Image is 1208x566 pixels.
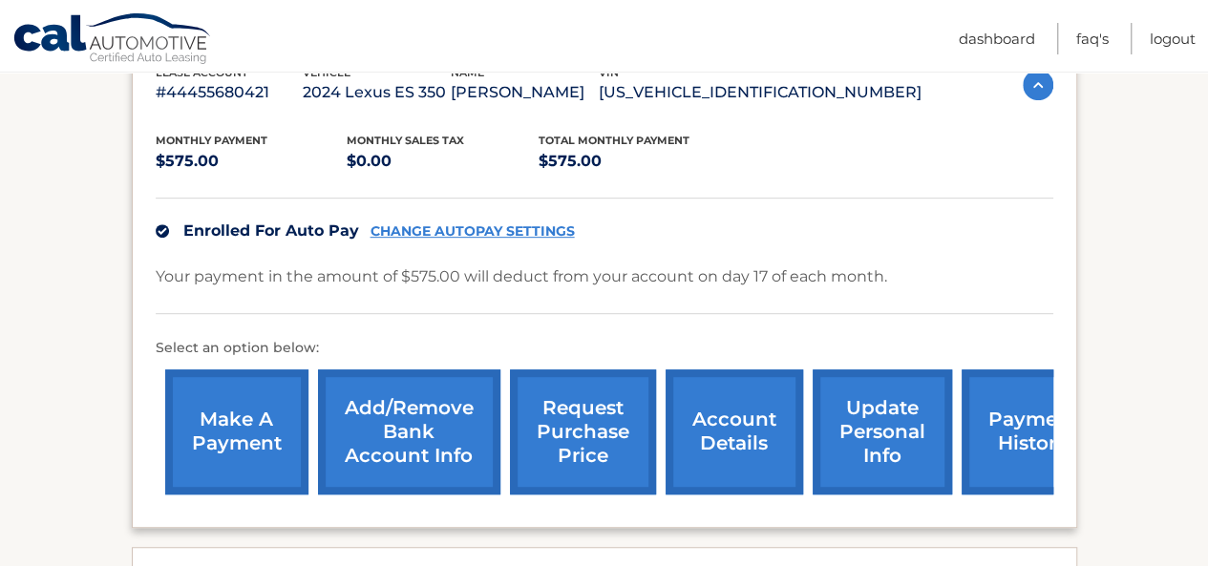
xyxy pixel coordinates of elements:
p: [US_VEHICLE_IDENTIFICATION_NUMBER] [599,79,922,106]
p: $575.00 [539,148,731,175]
p: #44455680421 [156,79,304,106]
a: CHANGE AUTOPAY SETTINGS [371,223,575,240]
a: payment history [962,369,1105,494]
a: Dashboard [959,23,1035,54]
span: Total Monthly Payment [539,134,689,147]
p: [PERSON_NAME] [451,79,599,106]
img: accordion-active.svg [1023,70,1053,100]
span: Monthly sales Tax [347,134,464,147]
p: 2024 Lexus ES 350 [303,79,451,106]
span: Monthly Payment [156,134,267,147]
p: Select an option below: [156,337,1053,360]
a: update personal info [813,369,952,494]
a: account details [666,369,803,494]
a: Add/Remove bank account info [318,369,500,494]
a: make a payment [165,369,308,494]
a: FAQ's [1076,23,1109,54]
a: Logout [1150,23,1196,54]
p: Your payment in the amount of $575.00 will deduct from your account on day 17 of each month. [156,263,887,290]
img: check.svg [156,224,169,238]
a: Cal Automotive [12,12,213,68]
a: request purchase price [510,369,656,494]
span: Enrolled For Auto Pay [183,221,359,240]
p: $575.00 [156,148,348,175]
p: $0.00 [347,148,539,175]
